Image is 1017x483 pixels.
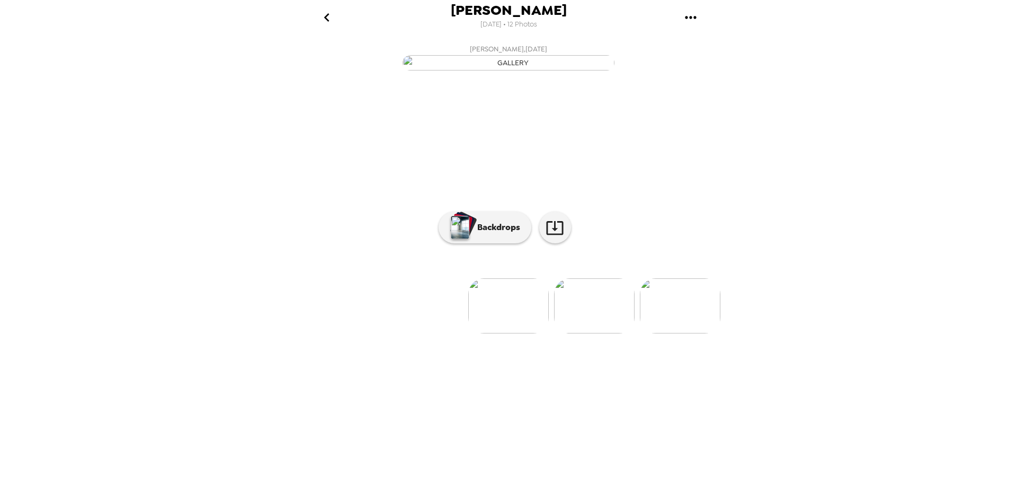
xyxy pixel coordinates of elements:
button: Backdrops [439,212,531,243]
img: gallery [554,278,635,333]
img: gallery [640,278,720,333]
img: gallery [468,278,549,333]
p: Backdrops [472,221,520,234]
span: [PERSON_NAME] , [DATE] [470,43,547,55]
button: [PERSON_NAME],[DATE] [297,40,720,74]
span: [PERSON_NAME] [451,3,567,17]
img: gallery [403,55,614,71]
span: [DATE] • 12 Photos [480,17,537,32]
